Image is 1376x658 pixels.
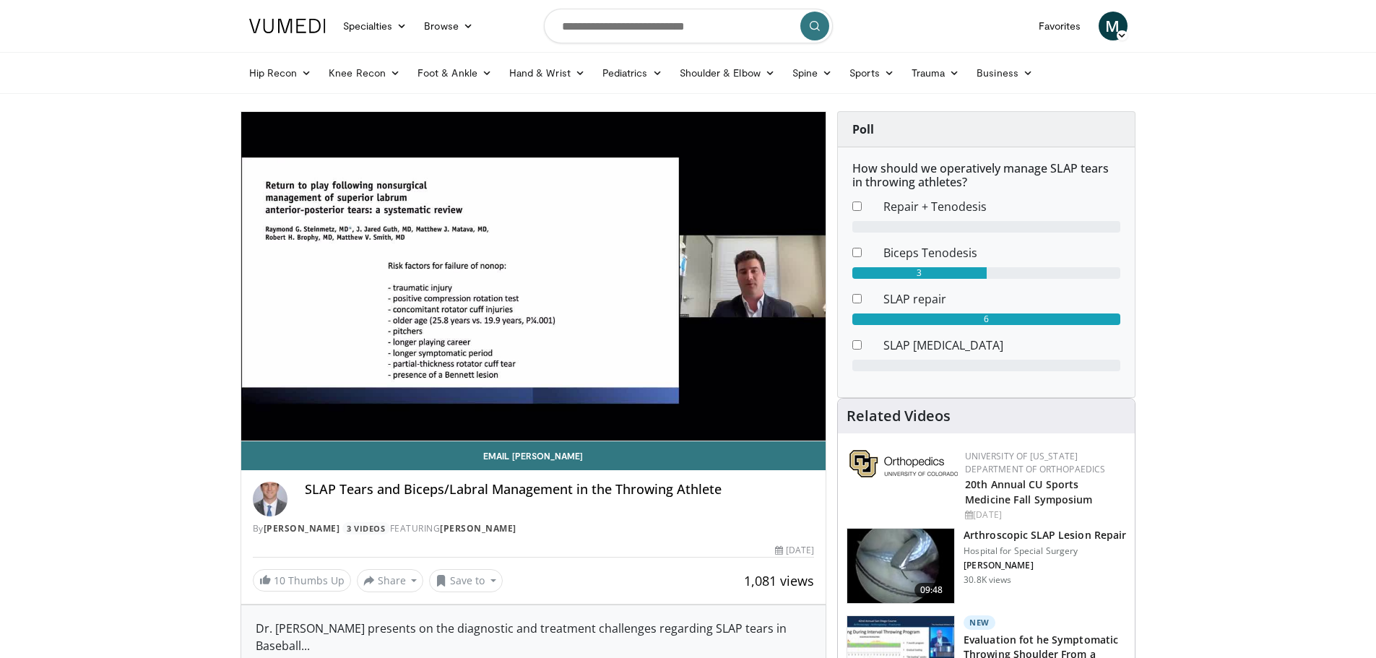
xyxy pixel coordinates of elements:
a: Spine [784,59,841,87]
a: [PERSON_NAME] [440,522,516,534]
a: Browse [415,12,482,40]
dd: Repair + Tenodesis [873,198,1131,215]
img: Avatar [253,482,287,516]
span: 09:48 [914,583,949,597]
p: New [964,615,995,630]
dd: SLAP repair [873,290,1131,308]
a: 3 Videos [342,522,390,534]
a: Business [968,59,1042,87]
a: Email [PERSON_NAME] [241,441,826,470]
a: Favorites [1030,12,1090,40]
a: M [1099,12,1128,40]
a: Trauma [903,59,969,87]
a: Pediatrics [594,59,671,87]
a: 20th Annual CU Sports Medicine Fall Symposium [965,477,1092,506]
input: Search topics, interventions [544,9,833,43]
div: 6 [852,313,1120,325]
a: Specialties [334,12,416,40]
p: 30.8K views [964,574,1011,586]
div: [DATE] [965,508,1123,521]
a: Hand & Wrist [501,59,594,87]
a: Knee Recon [320,59,409,87]
p: [PERSON_NAME] [964,560,1126,571]
h3: Arthroscopic SLAP Lesion Repair [964,528,1126,542]
dd: Biceps Tenodesis [873,244,1131,261]
a: [PERSON_NAME] [264,522,340,534]
a: Sports [841,59,903,87]
img: VuMedi Logo [249,19,326,33]
span: 1,081 views [744,572,814,589]
h6: How should we operatively manage SLAP tears in throwing athletes? [852,162,1120,189]
h4: Related Videos [847,407,951,425]
img: 6871_3.png.150x105_q85_crop-smart_upscale.jpg [847,529,954,604]
a: Hip Recon [241,59,321,87]
video-js: Video Player [241,112,826,441]
div: [DATE] [775,544,814,557]
span: 10 [274,573,285,587]
a: Shoulder & Elbow [671,59,784,87]
button: Share [357,569,424,592]
dd: SLAP [MEDICAL_DATA] [873,337,1131,354]
a: Foot & Ankle [409,59,501,87]
img: 355603a8-37da-49b6-856f-e00d7e9307d3.png.150x105_q85_autocrop_double_scale_upscale_version-0.2.png [849,450,958,477]
strong: Poll [852,121,874,137]
a: 09:48 Arthroscopic SLAP Lesion Repair Hospital for Special Surgery [PERSON_NAME] 30.8K views [847,528,1126,605]
a: 10 Thumbs Up [253,569,351,592]
div: By FEATURING [253,522,815,535]
a: University of [US_STATE] Department of Orthopaedics [965,450,1105,475]
button: Save to [429,569,503,592]
div: 3 [852,267,987,279]
p: Hospital for Special Surgery [964,545,1126,557]
h4: SLAP Tears and Biceps/Labral Management in the Throwing Athlete [305,482,815,498]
